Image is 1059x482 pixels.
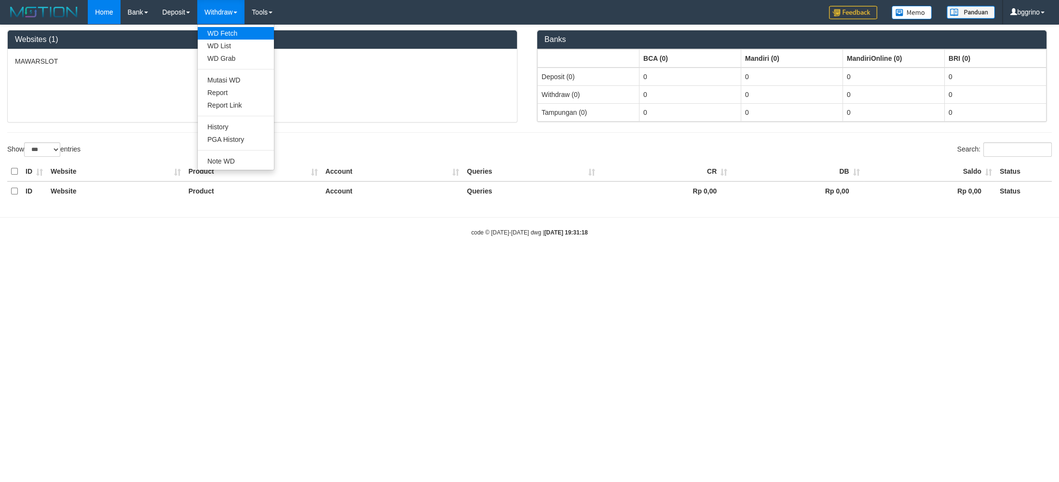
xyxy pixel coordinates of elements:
[945,68,1046,86] td: 0
[544,35,1039,44] h3: Banks
[639,103,741,121] td: 0
[599,162,731,181] th: CR
[538,68,639,86] td: Deposit (0)
[983,142,1052,157] input: Search:
[185,162,322,181] th: Product
[22,181,47,201] th: ID
[15,56,510,66] p: MAWARSLOT
[843,85,945,103] td: 0
[741,85,843,103] td: 0
[7,5,81,19] img: MOTION_logo.png
[639,68,741,86] td: 0
[945,103,1046,121] td: 0
[471,229,588,236] small: code © [DATE]-[DATE] dwg |
[843,103,945,121] td: 0
[538,49,639,68] th: Group: activate to sort column ascending
[544,229,588,236] strong: [DATE] 19:31:18
[843,68,945,86] td: 0
[198,155,274,167] a: Note WD
[198,121,274,133] a: History
[599,181,731,201] th: Rp 0,00
[47,181,185,201] th: Website
[463,181,599,201] th: Queries
[731,162,863,181] th: DB
[198,133,274,146] a: PGA History
[945,49,1046,68] th: Group: activate to sort column ascending
[947,6,995,19] img: panduan.png
[463,162,599,181] th: Queries
[945,85,1046,103] td: 0
[322,162,463,181] th: Account
[7,142,81,157] label: Show entries
[639,49,741,68] th: Group: activate to sort column ascending
[741,49,843,68] th: Group: activate to sort column ascending
[639,85,741,103] td: 0
[198,86,274,99] a: Report
[322,181,463,201] th: Account
[24,142,60,157] select: Showentries
[538,85,639,103] td: Withdraw (0)
[15,35,510,44] h3: Websites (1)
[996,162,1052,181] th: Status
[198,40,274,52] a: WD List
[741,103,843,121] td: 0
[198,27,274,40] a: WD Fetch
[741,68,843,86] td: 0
[22,162,47,181] th: ID
[957,142,1052,157] label: Search:
[538,103,639,121] td: Tampungan (0)
[996,181,1052,201] th: Status
[864,181,996,201] th: Rp 0,00
[198,52,274,65] a: WD Grab
[731,181,863,201] th: Rp 0,00
[829,6,877,19] img: Feedback.jpg
[864,162,996,181] th: Saldo
[892,6,932,19] img: Button%20Memo.svg
[198,74,274,86] a: Mutasi WD
[185,181,322,201] th: Product
[47,162,185,181] th: Website
[198,99,274,111] a: Report Link
[843,49,945,68] th: Group: activate to sort column ascending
